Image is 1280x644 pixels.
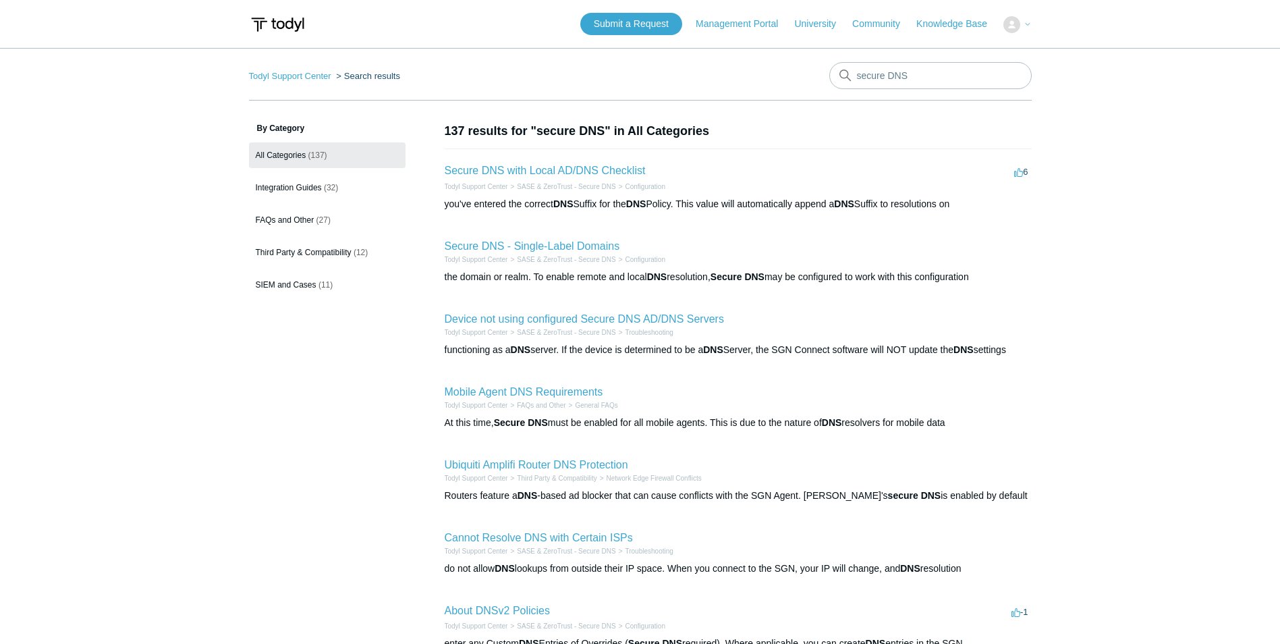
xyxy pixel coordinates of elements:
a: Secure DNS - Single-Label Domains [445,240,620,252]
a: Cannot Resolve DNS with Certain ISPs [445,532,633,543]
li: Network Edge Firewall Conflicts [597,473,702,483]
em: DNS [626,198,646,209]
a: Third Party & Compatibility (12) [249,240,406,265]
span: FAQs and Other [256,215,314,225]
li: SASE & ZeroTrust - Secure DNS [507,182,615,192]
a: Todyl Support Center [445,183,508,190]
div: the domain or realm. To enable remote and local resolution, may be configured to work with this c... [445,270,1032,284]
span: All Categories [256,151,306,160]
div: do not allow lookups from outside their IP space. When you connect to the SGN, your IP will chang... [445,562,1032,576]
li: SASE & ZeroTrust - Secure DNS [507,621,615,631]
em: DNS [900,563,920,574]
a: Todyl Support Center [445,622,508,630]
a: General FAQs [575,402,617,409]
span: (32) [324,183,338,192]
li: SASE & ZeroTrust - Secure DNS [507,254,615,265]
em: DNS [953,344,974,355]
em: DNS [703,344,723,355]
a: Community [852,17,914,31]
span: Integration Guides [256,183,322,192]
img: Todyl Support Center Help Center home page [249,12,306,37]
a: Troubleshooting [625,547,673,555]
a: SASE & ZeroTrust - Secure DNS [517,183,615,190]
div: you've entered the correct Suffix for the Policy. This value will automatically append a Suffix t... [445,197,1032,211]
h3: By Category [249,122,406,134]
a: Todyl Support Center [445,256,508,263]
li: SASE & ZeroTrust - Secure DNS [507,546,615,556]
a: Mobile Agent DNS Requirements [445,386,603,398]
em: DNS [511,344,531,355]
li: Todyl Support Center [445,546,508,556]
a: Todyl Support Center [445,329,508,336]
a: Todyl Support Center [445,547,508,555]
a: Management Portal [696,17,791,31]
a: Network Edge Firewall Conflicts [607,475,702,482]
span: Third Party & Compatibility [256,248,352,257]
em: secure DNS [888,490,941,501]
a: Configuration [625,622,665,630]
li: Todyl Support Center [445,182,508,192]
a: SASE & ZeroTrust - Secure DNS [517,329,615,336]
div: functioning as a server. If the device is determined to be a Server, the SGN Connect software wil... [445,343,1032,357]
li: Todyl Support Center [249,71,334,81]
li: Troubleshooting [616,546,673,556]
li: Todyl Support Center [445,400,508,410]
a: Device not using configured Secure DNS AD/DNS Servers [445,313,724,325]
li: Configuration [616,621,665,631]
span: -1 [1011,607,1028,617]
a: FAQs and Other (27) [249,207,406,233]
input: Search [829,62,1032,89]
span: (11) [318,280,333,290]
a: About DNSv2 Policies [445,605,551,616]
a: Todyl Support Center [249,71,331,81]
a: Ubiquiti Amplifi Router DNS Protection [445,459,628,471]
em: DNS [518,490,538,501]
a: Submit a Request [580,13,682,35]
a: Configuration [625,256,665,263]
li: Todyl Support Center [445,473,508,483]
a: SIEM and Cases (11) [249,272,406,298]
span: SIEM and Cases [256,280,316,290]
h1: 137 results for "secure DNS" in All Categories [445,122,1032,140]
em: DNS [834,198,854,209]
em: DNS [647,271,667,282]
span: (12) [354,248,368,257]
span: 6 [1014,167,1028,177]
div: Routers feature a -based ad blocker that can cause conflicts with the SGN Agent. [PERSON_NAME]'s ... [445,489,1032,503]
a: FAQs and Other [517,402,565,409]
em: Secure DNS [494,417,548,428]
span: (27) [316,215,331,225]
li: Todyl Support Center [445,621,508,631]
li: Third Party & Compatibility [507,473,596,483]
a: SASE & ZeroTrust - Secure DNS [517,256,615,263]
em: DNS [553,198,574,209]
a: SASE & ZeroTrust - Secure DNS [517,547,615,555]
em: Secure DNS [711,271,764,282]
em: DNS [495,563,515,574]
li: Todyl Support Center [445,254,508,265]
a: Knowledge Base [916,17,1001,31]
a: Todyl Support Center [445,475,508,482]
a: Configuration [625,183,665,190]
a: SASE & ZeroTrust - Secure DNS [517,622,615,630]
em: DNS [822,417,842,428]
a: All Categories (137) [249,142,406,168]
a: University [794,17,849,31]
a: Troubleshooting [625,329,673,336]
li: FAQs and Other [507,400,565,410]
li: General FAQs [566,400,618,410]
li: Configuration [616,254,665,265]
a: Third Party & Compatibility [517,475,596,482]
li: SASE & ZeroTrust - Secure DNS [507,327,615,338]
li: Todyl Support Center [445,327,508,338]
li: Troubleshooting [616,327,673,338]
a: Integration Guides (32) [249,175,406,200]
div: At this time, must be enabled for all mobile agents. This is due to the nature of resolvers for m... [445,416,1032,430]
li: Configuration [616,182,665,192]
span: (137) [308,151,327,160]
a: Secure DNS with Local AD/DNS Checklist [445,165,646,176]
li: Search results [333,71,400,81]
a: Todyl Support Center [445,402,508,409]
